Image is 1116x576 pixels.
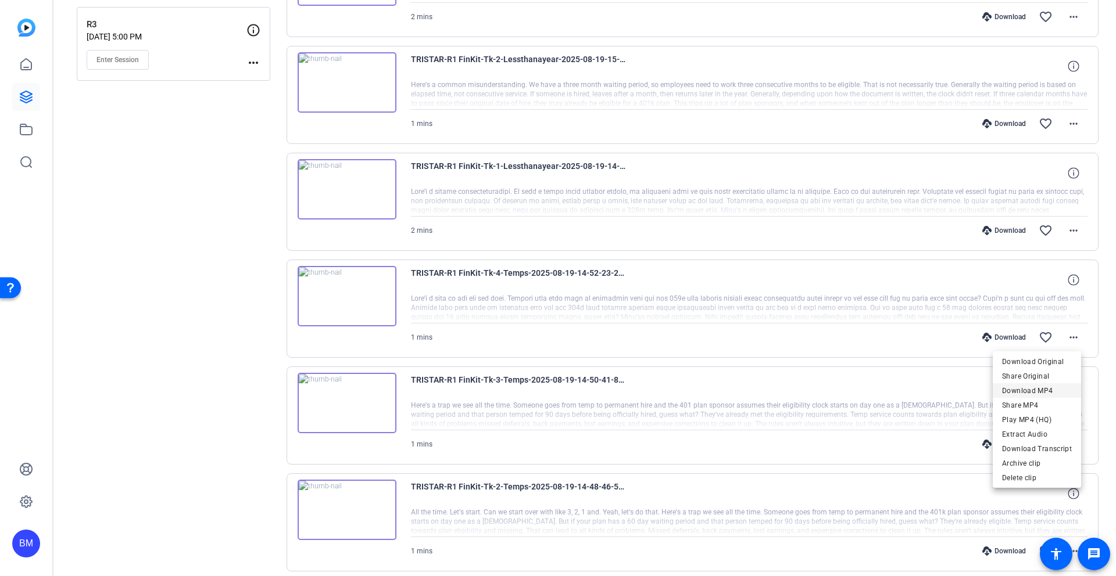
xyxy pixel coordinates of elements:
span: Share MP4 [1002,398,1072,412]
span: Delete clip [1002,471,1072,485]
span: Play MP4 (HQ) [1002,413,1072,427]
span: Download Original [1002,355,1072,369]
span: Extract Audio [1002,427,1072,441]
span: Download Transcript [1002,442,1072,456]
span: Archive clip [1002,456,1072,470]
span: Share Original [1002,369,1072,383]
span: Download MP4 [1002,384,1072,398]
